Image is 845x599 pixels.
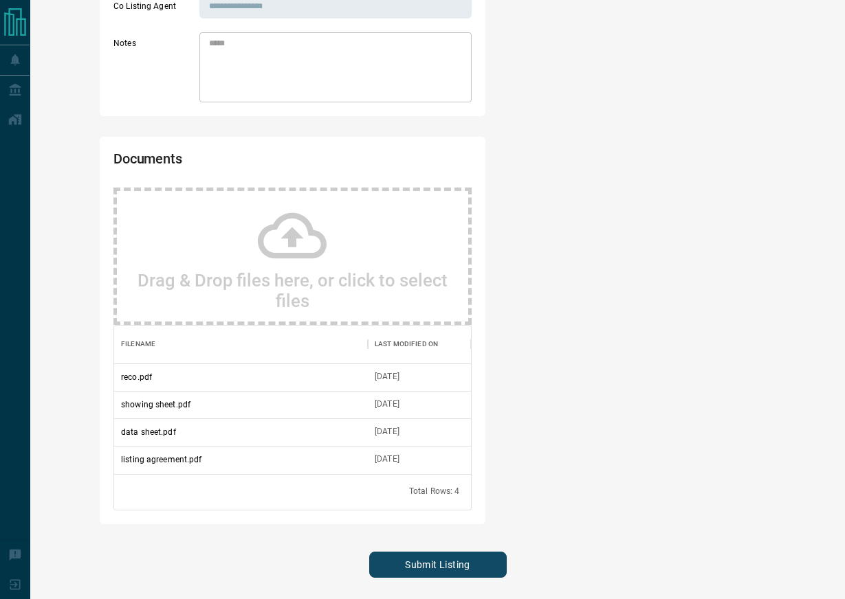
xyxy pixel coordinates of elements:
[131,270,454,311] h2: Drag & Drop files here, or click to select files
[375,325,438,363] div: Last Modified On
[368,325,471,363] div: Last Modified On
[375,371,399,383] div: Aug 18, 2025
[375,426,399,438] div: Aug 18, 2025
[113,188,472,325] div: Drag & Drop files here, or click to select files
[113,150,328,174] h2: Documents
[121,398,190,411] p: showing sheet.pdf
[369,552,507,578] button: Submit Listing
[114,325,368,363] div: Filename
[113,1,196,19] label: Co Listing Agent
[113,38,196,102] label: Notes
[121,325,155,363] div: Filename
[375,453,399,465] div: Aug 18, 2025
[121,371,152,383] p: reco.pdf
[409,486,460,497] div: Total Rows: 4
[121,453,201,466] p: listing agreement.pdf
[121,426,176,438] p: data sheet.pdf
[375,398,399,410] div: Aug 18, 2025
